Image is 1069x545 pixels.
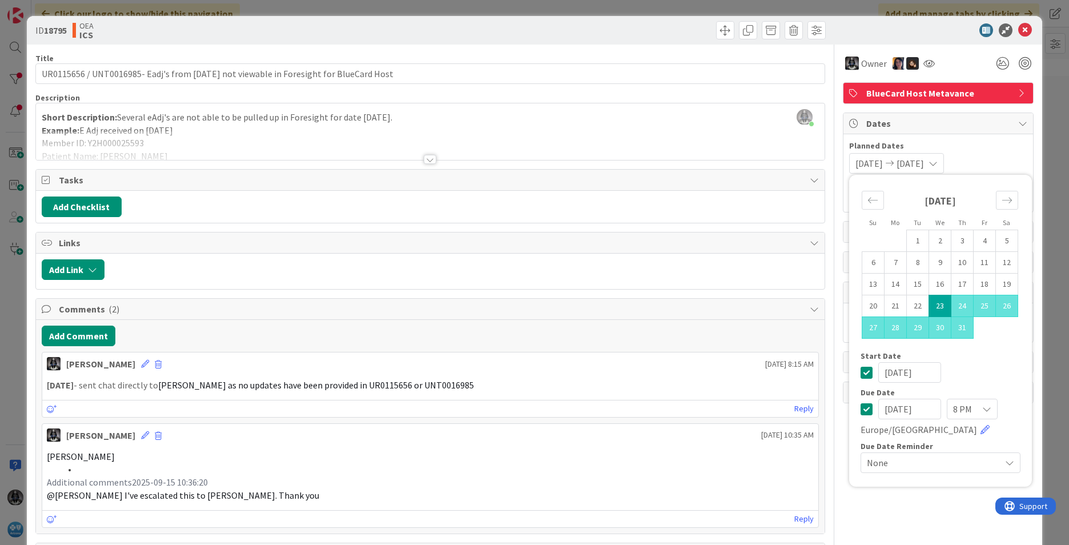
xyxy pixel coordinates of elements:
[982,218,987,227] small: Fr
[862,191,884,210] div: Move backward to switch to the previous month.
[996,274,1018,295] td: Choose Saturday, 07/19/2025 12:00 PM as your check-in date. It’s available.
[951,295,974,317] td: Selected. Thursday, 07/24/2025 12:00 PM
[797,109,813,125] img: ddRgQ3yRm5LdI1ED0PslnJbT72KgN0Tb.jfif
[794,402,814,416] a: Reply
[35,93,80,103] span: Description
[79,30,94,39] b: ICS
[42,111,819,124] p: Several eAdj's are not able to be pulled up in Foresight for date [DATE].
[42,259,105,280] button: Add Link
[885,317,907,339] td: Selected. Monday, 07/28/2025 12:00 PM
[158,379,474,391] span: [PERSON_NAME] as no updates have been provided in UR0115656 or UNT0016985
[862,317,885,339] td: Selected. Sunday, 07/27/2025 12:00 PM
[66,428,135,442] div: [PERSON_NAME]
[885,252,907,274] td: Choose Monday, 07/07/2025 12:00 PM as your check-in date. It’s available.
[929,317,951,339] td: Selected. Wednesday, 07/30/2025 12:00 PM
[958,218,966,227] small: Th
[862,274,885,295] td: Choose Sunday, 07/13/2025 12:00 PM as your check-in date. It’s available.
[44,25,67,36] b: 18795
[849,181,1031,352] div: Calendar
[24,2,52,15] span: Support
[47,357,61,371] img: KG
[935,218,945,227] small: We
[861,388,895,396] span: Due Date
[108,303,119,315] span: ( 2 )
[1003,218,1010,227] small: Sa
[996,230,1018,252] td: Choose Saturday, 07/05/2025 12:00 PM as your check-in date. It’s available.
[907,295,929,317] td: Choose Tuesday, 07/22/2025 12:00 PM as your check-in date. It’s available.
[866,86,1012,100] span: BlueCard Host Metavance
[907,230,929,252] td: Choose Tuesday, 07/01/2025 12:00 PM as your check-in date. It’s available.
[914,218,921,227] small: Tu
[885,274,907,295] td: Choose Monday, 07/14/2025 12:00 PM as your check-in date. It’s available.
[59,173,804,187] span: Tasks
[953,401,972,417] span: 8 PM
[855,157,883,170] span: [DATE]
[35,23,67,37] span: ID
[861,57,887,70] span: Owner
[897,157,924,170] span: [DATE]
[861,423,977,436] span: Europe/[GEOGRAPHIC_DATA]
[42,326,115,346] button: Add Comment
[929,230,951,252] td: Choose Wednesday, 07/02/2025 12:00 PM as your check-in date. It’s available.
[47,490,319,501] span: @[PERSON_NAME] I've escalated this to [PERSON_NAME]. Thank you
[47,451,115,462] span: [PERSON_NAME]
[907,274,929,295] td: Choose Tuesday, 07/15/2025 12:00 PM as your check-in date. It’s available.
[878,399,941,419] input: MM/DD/YYYY
[66,357,135,371] div: [PERSON_NAME]
[906,57,919,70] img: ZB
[951,252,974,274] td: Choose Thursday, 07/10/2025 12:00 PM as your check-in date. It’s available.
[845,57,859,70] img: KG
[849,140,1027,152] span: Planned Dates
[974,230,996,252] td: Choose Friday, 07/04/2025 12:00 PM as your check-in date. It’s available.
[974,252,996,274] td: Choose Friday, 07/11/2025 12:00 PM as your check-in date. It’s available.
[866,117,1012,130] span: Dates
[765,358,814,370] span: [DATE] 8:15 AM
[996,252,1018,274] td: Choose Saturday, 07/12/2025 12:00 PM as your check-in date. It’s available.
[47,379,74,391] strong: [DATE]
[996,191,1018,210] div: Move forward to switch to the next month.
[59,236,804,250] span: Links
[996,295,1018,317] td: Selected. Saturday, 07/26/2025 12:00 PM
[929,295,951,317] td: Selected as start date. Wednesday, 07/23/2025 12:00 PM
[35,63,825,84] input: type card name here...
[951,274,974,295] td: Choose Thursday, 07/17/2025 12:00 PM as your check-in date. It’s available.
[867,455,995,471] span: None
[42,197,122,217] button: Add Checklist
[907,317,929,339] td: Selected. Tuesday, 07/29/2025 12:00 PM
[861,352,901,360] span: Start Date
[59,302,804,316] span: Comments
[47,476,208,488] span: Additional comments2025-09-15 10:36:20
[47,428,61,442] img: KG
[861,442,933,450] span: Due Date Reminder
[35,53,54,63] label: Title
[42,125,79,136] strong: Example:
[862,252,885,274] td: Choose Sunday, 07/06/2025 12:00 PM as your check-in date. It’s available.
[891,218,899,227] small: Mo
[794,512,814,526] a: Reply
[862,295,885,317] td: Choose Sunday, 07/20/2025 12:00 PM as your check-in date. It’s available.
[878,362,941,383] input: MM/DD/YYYY
[929,252,951,274] td: Choose Wednesday, 07/09/2025 12:00 PM as your check-in date. It’s available.
[869,218,877,227] small: Su
[925,194,956,207] strong: [DATE]
[951,317,974,339] td: Selected. Thursday, 07/31/2025 12:00 PM
[951,230,974,252] td: Choose Thursday, 07/03/2025 12:00 PM as your check-in date. It’s available.
[885,295,907,317] td: Choose Monday, 07/21/2025 12:00 PM as your check-in date. It’s available.
[974,274,996,295] td: Choose Friday, 07/18/2025 12:00 PM as your check-in date. It’s available.
[42,111,117,123] strong: Short Description:
[929,274,951,295] td: Choose Wednesday, 07/16/2025 12:00 PM as your check-in date. It’s available.
[907,252,929,274] td: Choose Tuesday, 07/08/2025 12:00 PM as your check-in date. It’s available.
[79,21,94,30] span: OEA
[974,295,996,317] td: Selected. Friday, 07/25/2025 12:00 PM
[42,124,819,137] p: E Adj received on [DATE]
[893,57,905,70] img: TC
[761,429,814,441] span: [DATE] 10:35 AM
[47,379,814,392] p: - sent chat directly to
